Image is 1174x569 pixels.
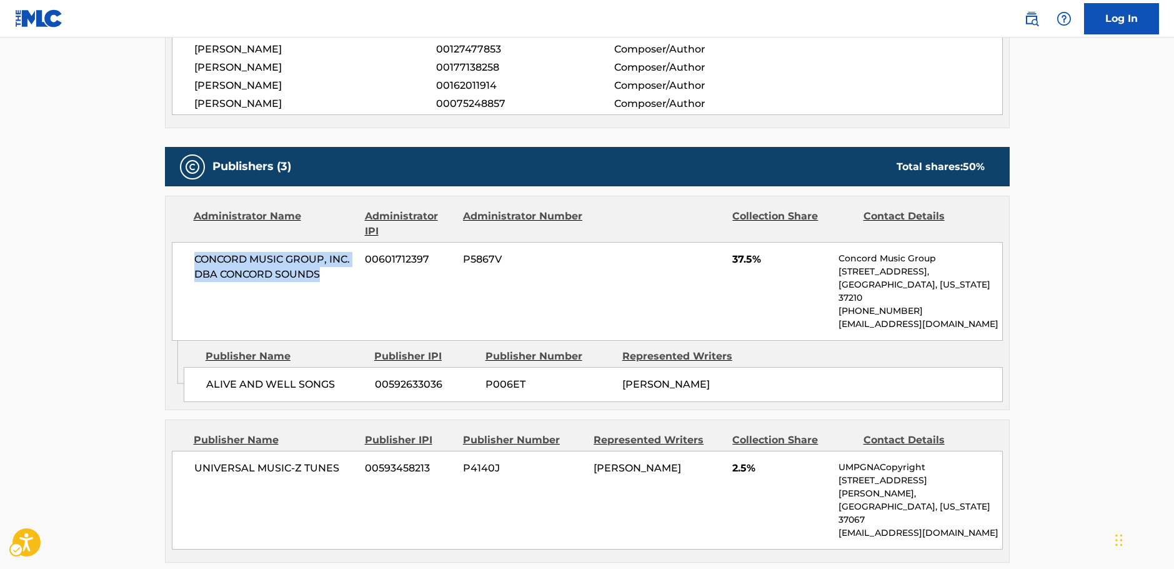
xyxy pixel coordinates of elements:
span: Composer/Author [614,78,776,93]
span: 37.5% [732,252,829,267]
span: 2.5% [732,461,829,476]
img: Publishers [185,159,200,174]
span: 00075248857 [436,96,614,111]
span: 00601712397 [365,252,454,267]
div: Drag [1115,521,1123,559]
p: [STREET_ADDRESS], [838,265,1002,278]
span: P4140J [463,461,584,476]
div: Represented Writers [594,433,723,448]
p: UMPGNACopyright [838,461,1002,474]
div: Administrator IPI [365,209,454,239]
span: 00177138258 [436,60,614,75]
span: ALIVE AND WELL SONGS [206,377,366,392]
span: [PERSON_NAME] [194,60,437,75]
p: Concord Music Group [838,252,1002,265]
div: Collection Share [732,209,853,239]
span: Composer/Author [614,96,776,111]
div: Administrator Number [463,209,584,239]
p: [GEOGRAPHIC_DATA], [US_STATE] 37067 [838,500,1002,526]
div: Publisher Name [206,349,365,364]
span: UNIVERSAL MUSIC-Z TUNES [194,461,356,476]
span: Composer/Author [614,42,776,57]
span: 00593458213 [365,461,454,476]
span: CONCORD MUSIC GROUP, INC. DBA CONCORD SOUNDS [194,252,356,282]
div: Contact Details [863,433,985,448]
a: Log In [1084,3,1159,34]
div: Publisher Name [194,433,356,448]
img: help [1057,11,1072,26]
span: 00162011914 [436,78,614,93]
span: [PERSON_NAME] [194,42,437,57]
h5: Publishers (3) [212,159,291,174]
span: [PERSON_NAME] [622,378,710,390]
div: Publisher IPI [374,349,476,364]
div: Total shares: [897,159,985,174]
span: [PERSON_NAME] [594,462,681,474]
span: 00592633036 [375,377,476,392]
div: Contact Details [863,209,985,239]
iframe: Hubspot Iframe [1112,509,1174,569]
span: 50 % [963,161,985,173]
p: [EMAIL_ADDRESS][DOMAIN_NAME] [838,526,1002,540]
span: Composer/Author [614,60,776,75]
div: Publisher Number [463,433,584,448]
span: [PERSON_NAME] [194,78,437,93]
div: Chat Widget [1112,509,1174,569]
div: Administrator Name [194,209,356,239]
p: [PHONE_NUMBER] [838,305,1002,318]
span: P006ET [485,377,613,392]
span: [PERSON_NAME] [194,96,437,111]
p: [GEOGRAPHIC_DATA], [US_STATE] 37210 [838,278,1002,305]
div: Collection Share [732,433,853,448]
span: P5867V [463,252,584,267]
div: Publisher IPI [365,433,454,448]
img: search [1024,11,1039,26]
div: Publisher Number [485,349,613,364]
p: [EMAIL_ADDRESS][DOMAIN_NAME] [838,318,1002,331]
span: 00127477853 [436,42,614,57]
img: MLC Logo [15,9,63,28]
div: Represented Writers [622,349,750,364]
p: [STREET_ADDRESS][PERSON_NAME], [838,474,1002,500]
